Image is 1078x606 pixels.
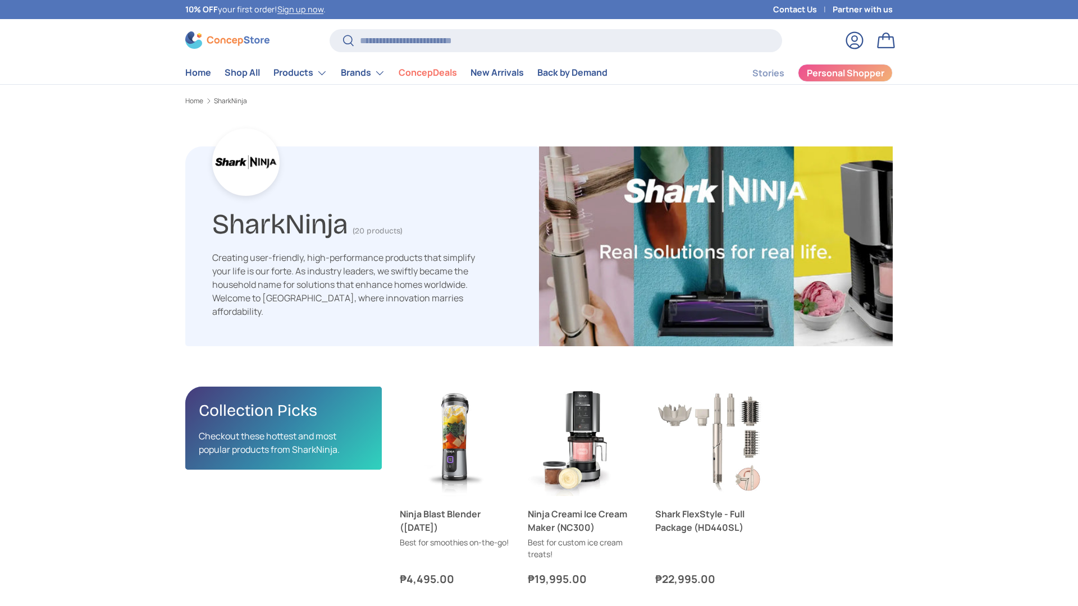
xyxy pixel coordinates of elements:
[528,387,638,497] a: Ninja Creami Ice Cream Maker (NC300)
[400,387,510,497] a: Ninja Blast Blender (BC151)
[212,251,476,318] div: Creating user-friendly, high-performance products that simplify your life is our forte. As indust...
[185,3,326,16] p: your first order! .
[353,226,403,236] span: (20 products)
[833,3,893,16] a: Partner with us
[212,203,348,241] h1: SharkNinja
[752,62,784,84] a: Stories
[399,62,457,84] a: ConcepDeals
[185,96,893,106] nav: Breadcrumbs
[199,429,368,456] p: Checkout these hottest and most popular products from SharkNinja.
[655,507,765,534] a: Shark FlexStyle - Full Package (HD440SL)
[528,507,638,534] a: Ninja Creami Ice Cream Maker (NC300)
[185,31,269,49] img: ConcepStore
[267,62,334,84] summary: Products
[539,146,893,346] img: SharkNinja
[798,64,893,82] a: Personal Shopper
[773,3,833,16] a: Contact Us
[341,62,385,84] a: Brands
[725,62,893,84] nav: Secondary
[277,4,323,15] a: Sign up now
[185,62,211,84] a: Home
[185,4,218,15] strong: 10% OFF
[225,62,260,84] a: Shop All
[185,62,607,84] nav: Primary
[655,387,765,497] a: Shark FlexStyle - Full Package (HD440SL)
[400,507,510,534] a: Ninja Blast Blender ([DATE])
[273,62,327,84] a: Products
[185,98,203,104] a: Home
[807,68,884,77] span: Personal Shopper
[471,62,524,84] a: New Arrivals
[537,62,607,84] a: Back by Demand
[214,98,247,104] a: SharkNinja
[334,62,392,84] summary: Brands
[199,400,368,421] h2: Collection Picks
